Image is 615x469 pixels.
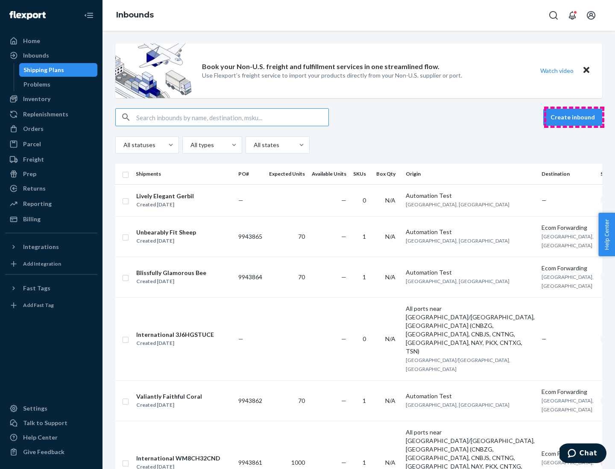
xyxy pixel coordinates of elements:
div: Add Integration [23,260,61,267]
iframe: Opens a widget where you can chat to one of our agents [559,443,606,465]
a: Billing [5,212,97,226]
input: Search inbounds by name, destination, msku... [136,109,328,126]
span: — [238,335,243,342]
button: Open account menu [583,7,600,24]
div: Automation Test [406,191,535,200]
span: 1000 [291,459,305,466]
td: 9943864 [235,257,266,297]
input: All states [253,141,254,149]
button: Fast Tags [5,281,97,295]
a: Add Integration [5,257,97,271]
span: N/A [385,273,395,281]
a: Returns [5,182,97,195]
div: Freight [23,155,44,164]
button: Help Center [598,213,615,256]
td: 9943862 [235,380,266,421]
button: Open notifications [564,7,581,24]
span: N/A [385,335,395,342]
img: Flexport logo [9,11,46,20]
span: 70 [298,397,305,404]
div: All ports near [GEOGRAPHIC_DATA]/[GEOGRAPHIC_DATA], [GEOGRAPHIC_DATA] (CNBZG, [GEOGRAPHIC_DATA], ... [406,304,535,356]
div: Ecom Forwarding [542,449,594,458]
th: Shipments [132,164,235,184]
div: Ecom Forwarding [542,388,594,396]
div: Created [DATE] [136,277,206,286]
div: Automation Test [406,228,535,236]
input: All statuses [123,141,123,149]
a: Inbounds [5,49,97,62]
div: Integrations [23,243,59,251]
th: Expected Units [266,164,308,184]
div: Ecom Forwarding [542,264,594,272]
div: Shipping Plans [23,66,64,74]
div: Give Feedback [23,448,64,456]
div: Automation Test [406,268,535,277]
p: Book your Non-U.S. freight and fulfillment services in one streamlined flow. [202,62,439,72]
div: Lively Elegant Gerbil [136,192,194,200]
span: 0 [363,335,366,342]
span: 1 [363,273,366,281]
button: Open Search Box [545,7,562,24]
span: [GEOGRAPHIC_DATA], [GEOGRAPHIC_DATA] [542,397,594,413]
a: Freight [5,153,97,166]
button: Close Navigation [80,7,97,24]
th: Available Units [308,164,350,184]
button: Watch video [535,64,579,77]
span: [GEOGRAPHIC_DATA], [GEOGRAPHIC_DATA] [406,237,510,244]
div: Returns [23,184,46,193]
span: — [341,197,346,204]
th: Origin [402,164,538,184]
a: Reporting [5,197,97,211]
p: Use Flexport’s freight service to import your products directly from your Non-U.S. supplier or port. [202,71,462,80]
div: Automation Test [406,392,535,400]
div: Unbearably Fit Sheep [136,228,196,237]
button: Create inbound [543,109,602,126]
div: Add Fast Tag [23,301,54,309]
a: Orders [5,122,97,136]
span: [GEOGRAPHIC_DATA], [GEOGRAPHIC_DATA] [542,274,594,289]
span: 70 [298,233,305,240]
div: Billing [23,215,41,223]
div: Ecom Forwarding [542,223,594,232]
div: Created [DATE] [136,339,214,347]
span: — [341,459,346,466]
a: Problems [19,78,98,91]
a: Settings [5,402,97,415]
span: 0 [363,197,366,204]
button: Give Feedback [5,445,97,459]
a: Parcel [5,137,97,151]
div: Orders [23,124,44,133]
span: 1 [363,459,366,466]
span: 1 [363,233,366,240]
span: — [341,335,346,342]
div: International 3J6HGSTUCE [136,330,214,339]
span: N/A [385,197,395,204]
th: Destination [538,164,597,184]
a: Inbounds [116,10,154,20]
div: Valiantly Faithful Coral [136,392,202,401]
div: Home [23,37,40,45]
a: Inventory [5,92,97,106]
div: Replenishments [23,110,68,119]
a: Help Center [5,431,97,444]
ol: breadcrumbs [109,3,161,28]
span: 70 [298,273,305,281]
span: — [341,397,346,404]
td: 9943865 [235,216,266,257]
a: Add Fast Tag [5,298,97,312]
span: — [238,197,243,204]
div: Settings [23,404,47,413]
button: Talk to Support [5,416,97,430]
div: Created [DATE] [136,401,202,409]
div: Blissfully Glamorous Bee [136,269,206,277]
button: Close [581,64,592,77]
th: PO# [235,164,266,184]
span: N/A [385,233,395,240]
div: International WM8CH32CND [136,454,220,463]
div: Inbounds [23,51,49,60]
a: Home [5,34,97,48]
div: Talk to Support [23,419,67,427]
button: Integrations [5,240,97,254]
a: Replenishments [5,107,97,121]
